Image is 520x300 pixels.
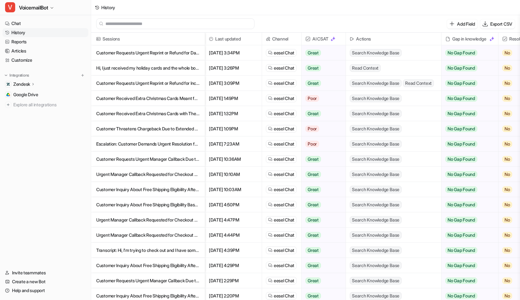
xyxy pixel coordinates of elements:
span: Channel [265,33,299,45]
span: Search Knowledge Base [350,231,402,239]
button: No Gap Found [442,91,493,106]
span: No [502,95,512,102]
span: No [502,202,512,208]
span: Great [305,262,321,269]
span: Great [305,186,321,193]
button: Great [302,258,342,273]
span: No Gap Found [445,278,477,284]
a: eesel Chat [268,156,294,162]
a: eesel Chat [268,262,294,269]
span: Great [305,278,321,284]
img: eeselChat [268,294,273,298]
span: Sessions [94,33,202,45]
span: [DATE] 1:49PM [208,91,259,106]
button: Export CSV [480,19,515,28]
span: eesel Chat [274,110,294,117]
span: No [502,262,512,269]
span: eesel Chat [274,126,294,132]
img: eeselChat [268,66,273,70]
a: Invite teammates [3,268,88,277]
span: [DATE] 4:29PM [208,258,259,273]
span: eesel Chat [274,171,294,178]
span: No [502,217,512,223]
span: AI CSAT [304,33,343,45]
span: No [502,65,512,71]
img: eeselChat [268,127,273,131]
a: eesel Chat [268,126,294,132]
span: Poor [305,95,319,102]
img: eeselChat [268,51,273,55]
span: Search Knowledge Base [350,140,402,148]
p: Urgent Manager Callback Requested for Checkout Errors [96,212,200,228]
span: No Gap Found [445,126,477,132]
button: Great [302,60,342,76]
span: Poor [305,141,319,147]
span: eesel Chat [274,80,294,86]
img: eeselChat [268,96,273,101]
p: Escalation: Customer Demands Urgent Resolution for Delayed Holiday Card Order [96,136,200,152]
span: Search Knowledge Base [350,79,402,87]
button: Poor [302,91,342,106]
span: No Gap Found [445,186,477,193]
span: Search Knowledge Base [350,292,402,300]
span: eesel Chat [274,156,294,162]
a: Articles [3,47,88,55]
a: Reports [3,37,88,46]
span: eesel Chat [274,262,294,269]
span: [DATE] 4:50PM [208,197,259,212]
img: eeselChat [268,172,273,177]
span: No [502,293,512,299]
p: Customer Received Extra Christmas Cards Meant for Another Family [96,91,200,106]
button: Poor [302,136,342,152]
span: Great [305,293,321,299]
button: Great [302,228,342,243]
span: No [502,247,512,253]
p: Customer Requests Urgent Manager Callback Due to Checkout Errors [96,152,200,167]
a: Google DriveGoogle Drive [3,90,88,99]
h2: Actions [356,33,371,45]
span: Search Knowledge Base [350,216,402,224]
a: eesel Chat [268,278,294,284]
span: No Gap Found [445,232,477,238]
span: Search Knowledge Base [350,125,402,133]
span: eesel Chat [274,95,294,102]
span: No Gap Found [445,156,477,162]
span: [DATE] 7:23AM [208,136,259,152]
img: eeselChat [268,203,273,207]
span: eesel Chat [274,186,294,193]
span: No [502,232,512,238]
img: eeselChat [268,187,273,192]
span: No Gap Found [445,217,477,223]
button: Great [302,76,342,91]
button: No Gap Found [442,106,493,121]
p: Zendesk [13,81,30,87]
span: [DATE] 1:09PM [208,121,259,136]
img: menu_add.svg [80,73,85,78]
button: No Gap Found [442,273,493,288]
button: No Gap Found [442,76,493,91]
a: Chat [3,19,88,28]
a: eesel Chat [268,110,294,117]
span: Great [305,65,321,71]
a: Customize [3,56,88,65]
button: No Gap Found [442,152,493,167]
span: eesel Chat [274,65,294,71]
button: Add Field [447,19,477,28]
p: Customer Inquiry About Free Shipping Eligibility After Discount [96,258,200,273]
span: Last updated [208,33,259,45]
span: Search Knowledge Base [350,186,402,193]
button: Great [302,273,342,288]
span: Search Knowledge Base [350,201,402,209]
span: No Gap Found [445,202,477,208]
a: Help and support [3,286,88,295]
span: No Gap Found [445,293,477,299]
button: Great [302,152,342,167]
span: Search Knowledge Base [350,95,402,102]
a: eesel Chat [268,293,294,299]
img: eeselChat [268,142,273,146]
span: Great [305,232,321,238]
p: Add Field [457,21,475,27]
a: eesel Chat [268,217,294,223]
span: No Gap Found [445,50,477,56]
